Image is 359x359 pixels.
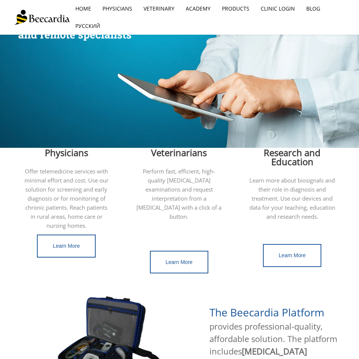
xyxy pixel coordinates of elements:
[151,146,207,159] span: Veterinarians
[24,167,108,229] span: Offer telemedicine services with minimal effort and cost. Use our solution for screening and earl...
[14,10,70,25] img: Beecardia
[166,259,193,265] span: Learn More
[136,167,222,220] span: Perform fast, efficient, high-quality [MEDICAL_DATA] examinations and request interpretation from...
[37,235,96,258] a: Learn More
[249,176,335,220] span: Learn more about biosignals and their role in diagnosis and treatment. Use our devices and data f...
[53,243,80,249] span: Learn More
[263,244,322,267] a: Learn More
[70,17,106,35] a: Русский
[209,305,324,319] span: The Beecardia Platform
[150,251,209,274] a: Learn More
[279,252,306,258] span: Learn More
[264,146,321,168] span: Research and Education
[45,146,88,159] span: Physicians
